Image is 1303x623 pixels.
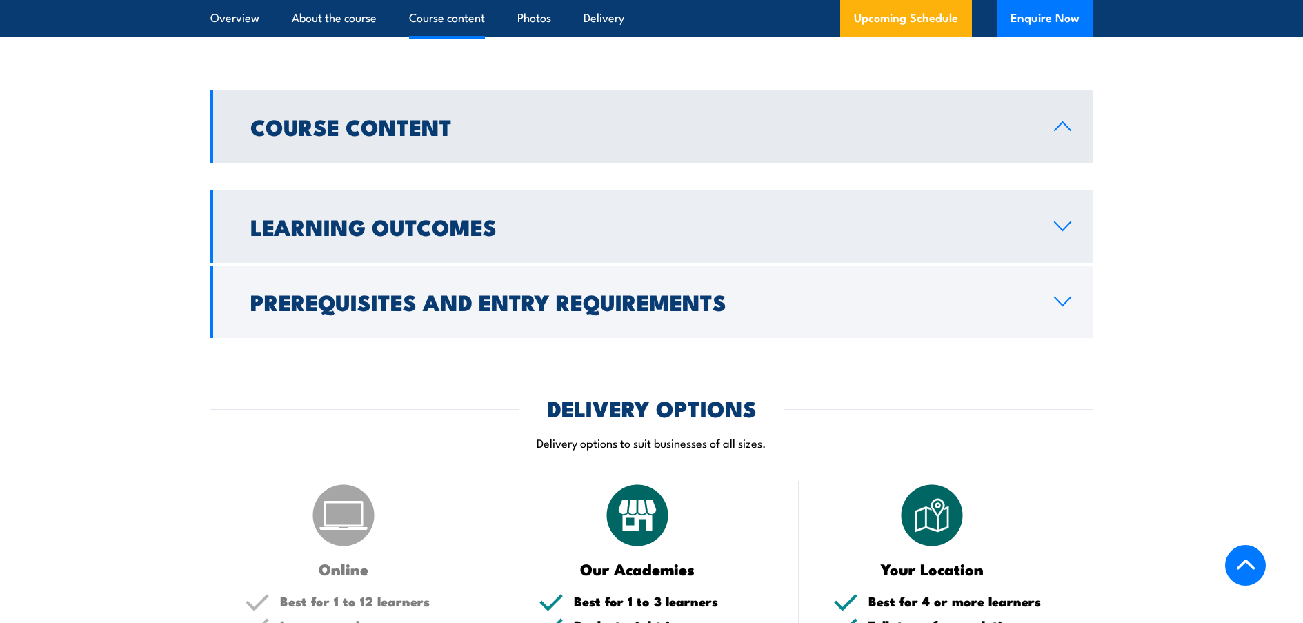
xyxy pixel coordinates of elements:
h3: Our Academies [539,561,737,577]
h5: Best for 4 or more learners [868,595,1059,608]
h3: Your Location [833,561,1031,577]
h5: Best for 1 to 12 learners [280,595,470,608]
h2: Learning Outcomes [250,217,1032,236]
h5: Best for 1 to 3 learners [574,595,764,608]
h2: Prerequisites and Entry Requirements [250,292,1032,311]
a: Course Content [210,90,1093,163]
p: Delivery options to suit businesses of all sizes. [210,435,1093,451]
h2: Course Content [250,117,1032,136]
h2: DELIVERY OPTIONS [547,398,757,417]
a: Prerequisites and Entry Requirements [210,266,1093,338]
h3: Online [245,561,443,577]
a: Learning Outcomes [210,190,1093,263]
